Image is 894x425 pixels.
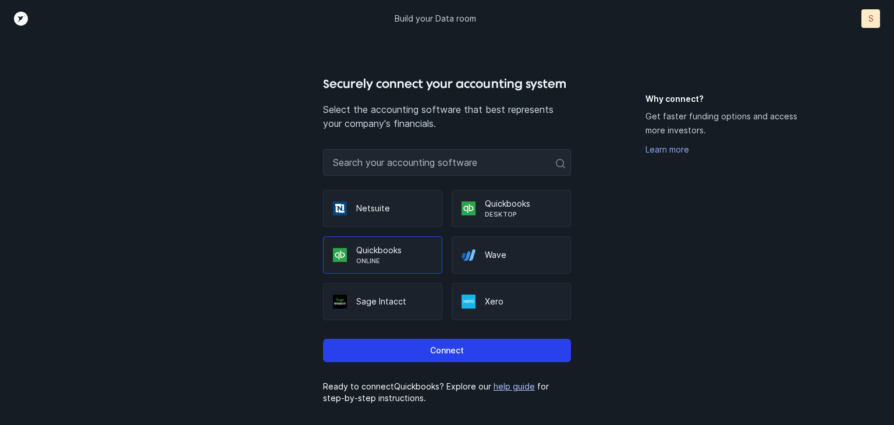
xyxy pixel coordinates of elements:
p: Desktop [485,210,561,219]
div: Netsuite [323,190,442,227]
p: Netsuite [356,203,432,214]
div: QuickbooksDesktop [452,190,571,227]
h4: Securely connect your accounting system [323,75,572,93]
button: S [861,9,880,28]
p: Connect [430,343,464,357]
p: Quickbooks [485,198,561,210]
input: Search your accounting software [323,149,572,176]
p: Sage Intacct [356,296,432,307]
p: Build your Data room [395,13,476,24]
p: Xero [485,296,561,307]
div: QuickbooksOnline [323,236,442,274]
p: S [868,13,874,24]
p: Get faster funding options and access more investors. [645,109,819,137]
p: Select the accounting software that best represents your company's financials. [323,102,572,130]
div: Wave [452,236,571,274]
h5: Why connect? [645,93,819,105]
p: Quickbooks [356,245,432,256]
a: Learn more [645,144,689,154]
div: Xero [452,283,571,320]
p: Ready to connect Quickbooks ? Explore our for step-by-step instructions. [323,381,572,404]
div: Sage Intacct [323,283,442,320]
a: help guide [494,381,535,391]
p: Wave [485,249,561,261]
p: Online [356,256,432,265]
button: Connect [323,339,572,362]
